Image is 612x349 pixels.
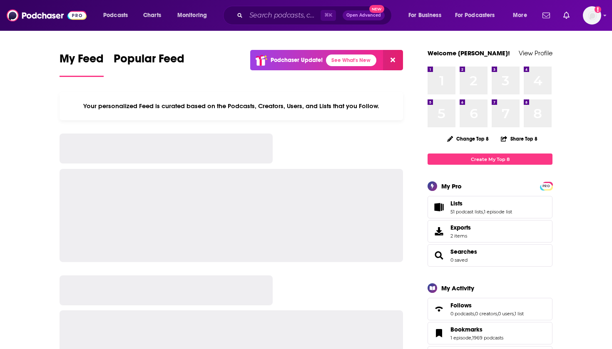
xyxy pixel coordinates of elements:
[498,311,514,317] a: 0 users
[450,302,524,309] a: Follows
[484,209,512,215] a: 1 episode list
[326,54,376,66] a: See What's New
[60,92,403,120] div: Your personalized Feed is curated based on the Podcasts, Creators, Users, and Lists that you Follow.
[450,200,512,207] a: Lists
[450,209,483,215] a: 51 podcast lists
[246,9,321,22] input: Search podcasts, credits, & more...
[403,9,452,22] button: open menu
[450,326,503,333] a: Bookmarks
[103,10,128,21] span: Podcasts
[114,52,184,77] a: Popular Feed
[450,302,472,309] span: Follows
[428,322,552,344] span: Bookmarks
[450,224,471,231] span: Exports
[450,335,471,341] a: 1 episode
[430,303,447,315] a: Follows
[455,10,495,21] span: For Podcasters
[60,52,104,71] span: My Feed
[583,6,601,25] img: User Profile
[450,200,463,207] span: Lists
[441,284,474,292] div: My Activity
[441,182,462,190] div: My Pro
[583,6,601,25] button: Show profile menu
[442,134,494,144] button: Change Top 8
[343,10,385,20] button: Open AdvancedNew
[450,326,483,333] span: Bookmarks
[408,10,441,21] span: For Business
[428,49,510,57] a: Welcome [PERSON_NAME]!
[560,8,573,22] a: Show notifications dropdown
[430,250,447,261] a: Searches
[472,335,503,341] a: 1969 podcasts
[450,233,471,239] span: 2 items
[595,6,601,13] svg: Add a profile image
[97,9,139,22] button: open menu
[369,5,384,13] span: New
[475,311,497,317] a: 0 creators
[143,10,161,21] span: Charts
[430,201,447,213] a: Lists
[450,311,474,317] a: 0 podcasts
[430,225,447,237] span: Exports
[450,248,477,255] a: Searches
[271,57,323,64] p: Podchaser Update!
[172,9,218,22] button: open menu
[583,6,601,25] span: Logged in as Mark.Hayward
[60,52,104,77] a: My Feed
[513,10,527,21] span: More
[507,9,537,22] button: open menu
[231,6,400,25] div: Search podcasts, credits, & more...
[428,220,552,243] a: Exports
[500,131,538,147] button: Share Top 8
[471,335,472,341] span: ,
[483,209,484,215] span: ,
[114,52,184,71] span: Popular Feed
[519,49,552,57] a: View Profile
[7,7,87,23] img: Podchaser - Follow, Share and Rate Podcasts
[450,257,468,263] a: 0 saved
[346,13,381,17] span: Open Advanced
[428,196,552,218] span: Lists
[497,311,498,317] span: ,
[428,244,552,267] span: Searches
[428,298,552,320] span: Follows
[515,311,524,317] a: 1 list
[514,311,515,317] span: ,
[430,327,447,339] a: Bookmarks
[177,10,207,21] span: Monitoring
[138,9,166,22] a: Charts
[541,183,551,189] a: PRO
[539,8,553,22] a: Show notifications dropdown
[428,153,552,165] a: Create My Top 8
[321,10,336,21] span: ⌘ K
[450,9,507,22] button: open menu
[474,311,475,317] span: ,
